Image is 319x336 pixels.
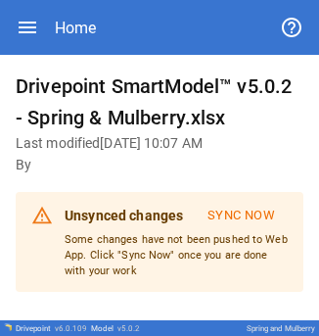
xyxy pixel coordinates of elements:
div: Home [55,19,96,37]
button: Sync Now [195,200,288,232]
div: Model [91,324,140,333]
h6: Drivepoint SmartModel™ v5.0.2 - Spring & Mulberry.xlsx [16,71,303,133]
h6: Last modified [DATE] 10:07 AM [16,133,303,155]
p: Some changes have not been pushed to Web App. Click "Sync Now" once you are done with your work [65,232,288,278]
span: v 5.0.2 [117,324,140,333]
b: Unsynced changes [65,208,183,223]
img: Drivepoint [4,323,12,331]
h6: By [16,155,303,176]
div: Spring and Mulberry [247,324,315,333]
div: Drivepoint [16,324,87,333]
span: v 6.0.109 [55,324,87,333]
